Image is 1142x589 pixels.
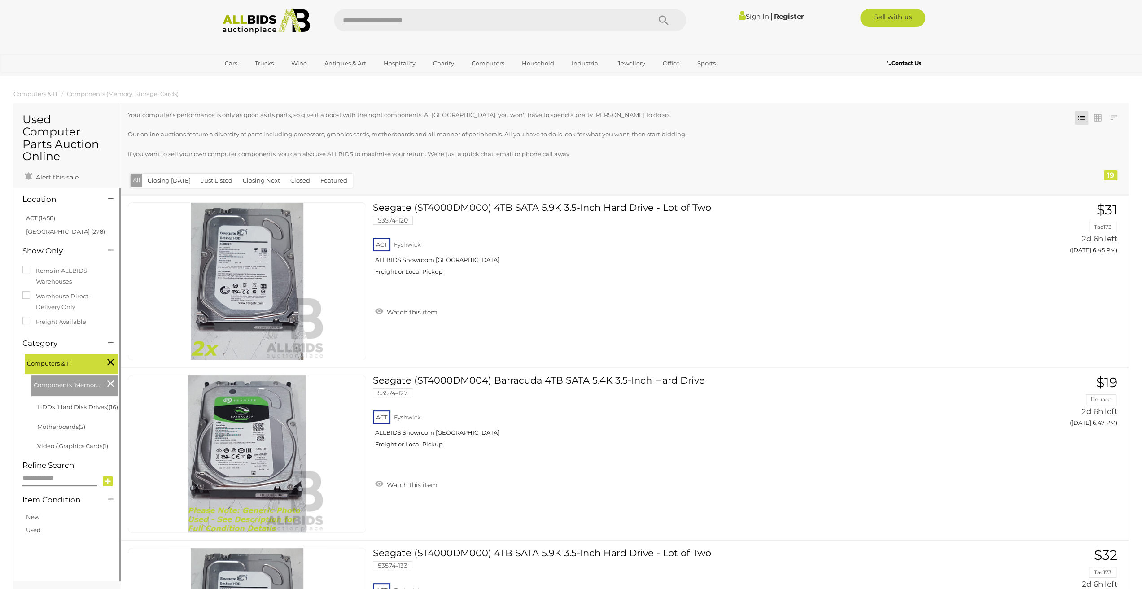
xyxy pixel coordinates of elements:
[887,60,921,66] b: Contact Us
[22,291,112,312] label: Warehouse Direct - Delivery Only
[967,375,1120,431] a: $19 lilquacc 2d 6h left ([DATE] 6:47 PM)
[22,247,95,255] h4: Show Only
[27,356,94,369] span: Computers & IT
[373,477,440,491] a: Watch this item
[566,56,606,71] a: Industrial
[13,90,58,97] a: Computers & IT
[22,113,112,163] h1: Used Computer Parts Auction Online
[37,423,85,430] a: Motherboards(2)
[219,56,243,71] a: Cars
[373,305,440,318] a: Watch this item
[516,56,560,71] a: Household
[691,56,722,71] a: Sports
[22,317,86,327] label: Freight Available
[249,56,280,71] a: Trucks
[169,375,326,532] img: 53574-127a.jpg
[169,203,326,360] img: 53574-120a.jpg
[22,461,118,470] h4: Refine Search
[26,214,55,222] a: ACT (1458)
[109,403,118,410] span: (16)
[1104,170,1117,180] div: 19
[887,58,923,68] a: Contact Us
[22,195,95,204] h4: Location
[26,513,39,520] a: New
[319,56,372,71] a: Antiques & Art
[218,9,315,34] img: Allbids.com.au
[196,174,238,188] button: Just Listed
[285,174,315,188] button: Closed
[1096,374,1117,391] span: $19
[380,375,954,455] a: Seagate (ST4000DM004) Barracuda 4TB SATA 5.4K 3.5-Inch Hard Drive 53574-127 ACT Fyshwick ALLBIDS ...
[315,174,353,188] button: Featured
[128,149,1032,159] p: If you want to sell your own computer components, you can also use ALLBIDS to maximise your retur...
[102,442,108,449] span: (1)
[385,481,438,489] span: Watch this item
[641,9,686,31] button: Search
[22,266,112,287] label: Items in ALLBIDS Warehouses
[774,12,804,21] a: Register
[657,56,686,71] a: Office
[285,56,313,71] a: Wine
[770,11,773,21] span: |
[34,378,101,390] span: Components (Memory, Storage, Cards)
[67,90,179,97] a: Components (Memory, Storage, Cards)
[739,12,769,21] a: Sign In
[37,442,108,449] a: Video / Graphics Cards(1)
[34,173,79,181] span: Alert this sale
[131,174,143,187] button: All
[22,170,81,183] a: Alert this sale
[26,228,105,235] a: [GEOGRAPHIC_DATA] (278)
[427,56,460,71] a: Charity
[1094,547,1117,563] span: $32
[219,71,294,86] a: [GEOGRAPHIC_DATA]
[128,129,1032,140] p: Our online auctions feature a diversity of parts including processors, graphics cards, motherboar...
[378,56,421,71] a: Hospitality
[26,526,41,533] a: Used
[466,56,510,71] a: Computers
[380,202,954,282] a: Seagate (ST4000DM000) 4TB SATA 5.9K 3.5-Inch Hard Drive - Lot of Two 53574-120 ACT Fyshwick ALLBI...
[967,202,1120,258] a: $31 Tac173 2d 6h left ([DATE] 6:45 PM)
[128,110,1032,120] p: Your computer's performance is only as good as its parts, so give it a boost with the right compo...
[22,339,95,348] h4: Category
[1097,201,1117,218] span: $31
[79,423,85,430] span: (2)
[612,56,651,71] a: Jewellery
[385,308,438,316] span: Watch this item
[22,496,95,504] h4: Item Condition
[860,9,925,27] a: Sell with us
[37,403,118,410] a: HDDs (Hard Disk Drives)(16)
[237,174,285,188] button: Closing Next
[142,174,196,188] button: Closing [DATE]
